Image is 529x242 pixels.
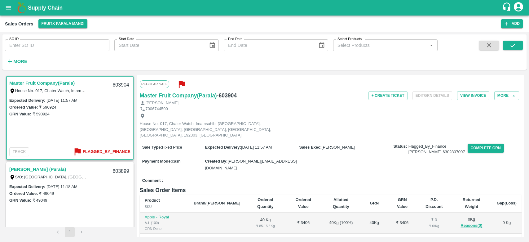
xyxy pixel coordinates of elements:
p: [PERSON_NAME] [145,100,179,106]
nav: pagination navigation [52,227,87,237]
div: ₹ 85.15 / Kg [250,223,280,229]
td: ₹ 3406 [286,213,321,234]
div: A-L (100) [145,220,184,226]
div: 40 Kg [366,220,383,226]
button: + Create Ticket [368,91,408,100]
p: Apple - Royal [145,235,184,241]
div: customer-support [502,2,513,13]
img: logo [15,2,28,14]
div: Sales Orders [5,20,33,28]
b: Brand/[PERSON_NAME] [194,201,240,205]
b: Ordered Quantity [257,197,274,209]
a: Supply Chain [28,3,502,12]
label: ₹ 590924 [39,105,56,110]
strong: More [13,59,27,64]
label: GRN Value: [9,198,31,203]
label: [DATE] 11:18 AM [46,184,77,189]
label: ₹ 49049 [33,198,47,203]
label: Status: [394,144,407,150]
b: GRN [370,201,379,205]
b: Supply Chain [28,5,63,11]
div: 603904 [109,78,133,92]
span: [DATE] 11:57 AM [241,145,272,150]
label: [DATE] 11:57 AM [46,98,77,103]
b: Ordered Value [296,197,311,209]
label: Select Products [337,37,362,42]
label: Comment : [142,178,163,184]
td: ₹ 3406 [388,213,417,234]
div: account of current user [513,1,524,14]
p: House No- 017, Chater Watch, Imamsahib, [GEOGRAPHIC_DATA], [GEOGRAPHIC_DATA], [GEOGRAPHIC_DATA], ... [140,121,279,138]
b: Product [145,198,160,203]
button: More [5,56,29,67]
label: House No- 017, Chater Watch, Imamsahib, [GEOGRAPHIC_DATA], [GEOGRAPHIC_DATA], [GEOGRAPHIC_DATA], ... [15,88,372,93]
button: Select DC [38,19,88,28]
label: Ordered Value: [9,191,38,196]
span: Flagged_By_Finance [408,144,465,155]
label: ₹ 590924 [33,112,50,116]
label: GRN Value: [9,112,31,116]
b: Returned Weight [463,197,480,209]
b: GRN Value [397,197,408,209]
button: Reasons(0) [456,222,487,229]
b: Allotted Quantity [333,197,349,209]
h6: - 603904 [217,91,237,100]
label: Start Date [119,37,134,42]
label: Ordered Value: [9,105,38,110]
b: Gap(Loss) [497,201,517,205]
div: 40 Kg ( 100 %) [326,220,356,226]
button: Choose date [316,39,328,51]
b: P.D. Discount [425,197,443,209]
button: Add [501,19,523,28]
label: Sales Exec : [299,145,322,150]
a: [PERSON_NAME] (Parala) [9,165,66,173]
input: Enter SO ID [5,39,109,51]
label: Expected Delivery : [9,184,45,189]
div: 0 Kg [456,217,487,229]
input: Select Products [335,41,425,49]
input: Start Date [114,39,204,51]
button: Open [427,41,435,49]
button: Flagged_By_Finance [73,147,130,157]
p: 7006744500 [145,106,168,112]
a: Master Fruit Company(Parala) [9,79,75,87]
label: Expected Delivery : [205,145,241,150]
h6: Sales Order Items [140,186,522,195]
label: Sale Type : [142,145,162,150]
button: View Invoice [457,91,489,100]
div: SKU [145,204,184,209]
span: Regular Sale [140,80,169,88]
span: Fixed Price [162,145,182,150]
button: page 1 [65,227,75,237]
b: Flagged_By_Finance [83,148,130,155]
div: ₹ 0 / Kg [422,223,447,229]
a: Master Fruit Company(Parala) [140,91,217,100]
button: open drawer [1,1,15,15]
div: ₹ 0 [422,217,447,223]
label: SO ID [9,37,19,42]
span: cash [172,159,180,164]
span: [PERSON_NAME][EMAIL_ADDRESS][DOMAIN_NAME] [205,159,297,170]
td: 40 Kg [245,213,285,234]
span: [PERSON_NAME] [322,145,355,150]
p: Apple - Royal [145,214,184,220]
div: GRN Done [145,226,184,231]
label: ₹ 49049 [39,191,54,196]
div: 603899 [109,164,133,179]
button: Complete GRN [468,144,504,153]
label: S/O: [GEOGRAPHIC_DATA], [GEOGRAPHIC_DATA], [GEOGRAPHIC_DATA], [GEOGRAPHIC_DATA] - 171202, [GEOGRA... [15,174,452,179]
td: 0 Kg [492,213,522,234]
button: More [494,91,519,100]
label: Payment Mode : [142,159,172,164]
input: End Date [224,39,313,51]
label: End Date [228,37,242,42]
label: Expected Delivery : [9,98,45,103]
button: Choose date [206,39,218,51]
div: [PERSON_NAME] 6302807097 [408,149,465,155]
label: Created By : [205,159,227,164]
